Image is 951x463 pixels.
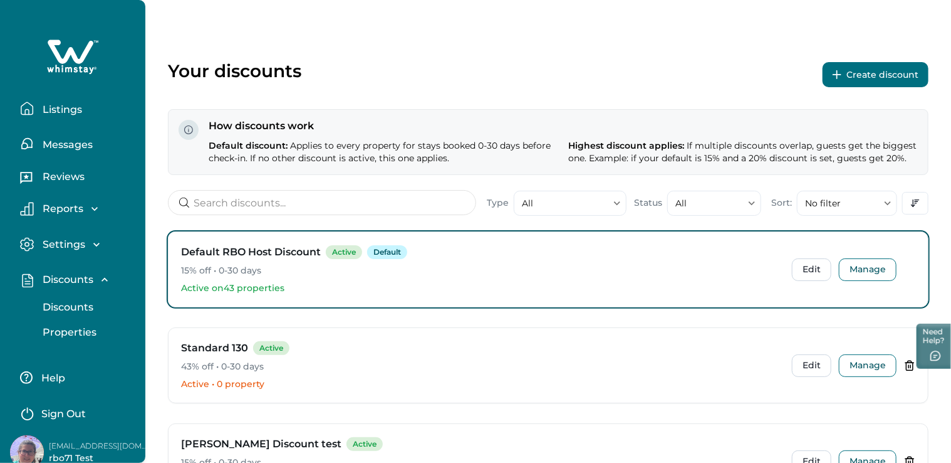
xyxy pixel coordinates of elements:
button: Create discount [823,62,928,87]
p: Highest discount applies: [568,120,918,164]
p: Active • 0 property [181,378,782,391]
button: Help [20,365,131,390]
button: Edit [792,354,831,377]
p: Discounts [39,301,93,314]
p: Your discounts [168,60,301,82]
p: 15% off • 0-30 days [181,265,782,277]
span: Default [367,245,407,259]
button: Messages [20,131,135,156]
button: Listings [20,96,135,121]
button: Manage [839,354,896,377]
p: How discounts work [209,120,558,132]
p: 43% off • 0-30 days [181,361,782,373]
p: Settings [39,238,85,251]
button: Sign Out [20,400,131,425]
h3: Standard 130 [181,341,248,356]
p: Reports [39,203,83,215]
p: Discounts [39,274,93,286]
p: Messages [39,139,93,151]
button: Properties [29,320,144,345]
p: Default discount: [209,140,558,164]
p: [EMAIL_ADDRESS][DOMAIN_NAME] [49,440,149,452]
span: Active [253,341,289,355]
p: Sign Out [41,408,86,420]
span: Active [326,245,362,259]
button: Discounts [29,295,144,320]
h3: [PERSON_NAME] Discount test [181,437,341,452]
p: Help [38,372,65,385]
h3: Default RBO Host Discount [181,245,321,260]
p: Type [487,197,509,210]
p: Status [634,197,662,210]
p: Properties [39,326,96,339]
button: Reviews [20,166,135,191]
p: Sort: [771,197,792,210]
span: Active [346,437,383,451]
button: Discounts [20,273,135,287]
p: Listings [39,104,82,116]
button: Edit [792,258,831,281]
button: Settings [20,237,135,252]
input: Search discounts... [168,190,476,215]
button: Reports [20,202,135,216]
span: If multiple discounts overlap, guests get the biggest one. Example: if your default is 15% and a ... [568,140,917,164]
p: Active on 43 properties [181,282,782,295]
button: Manage [839,258,896,281]
span: Applies to every property for stays booked 0-30 days before check-in. If no other discount is act... [209,140,551,164]
p: Reviews [39,171,85,183]
div: Discounts [20,295,135,345]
